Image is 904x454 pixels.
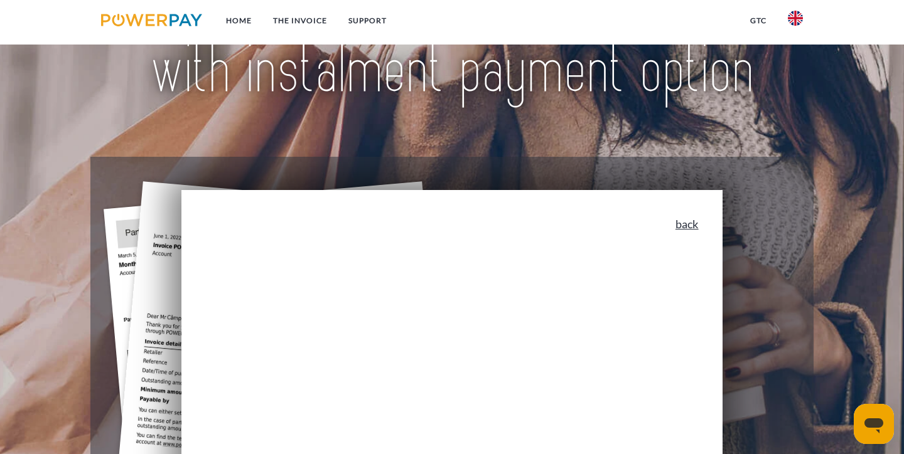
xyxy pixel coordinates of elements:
a: GTC [740,9,777,32]
img: logo-powerpay.svg [101,14,202,26]
iframe: Button to launch messaging window [854,404,894,444]
a: Support [338,9,397,32]
a: THE INVOICE [262,9,338,32]
img: en [788,11,803,26]
a: Home [215,9,262,32]
a: back [675,218,699,230]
